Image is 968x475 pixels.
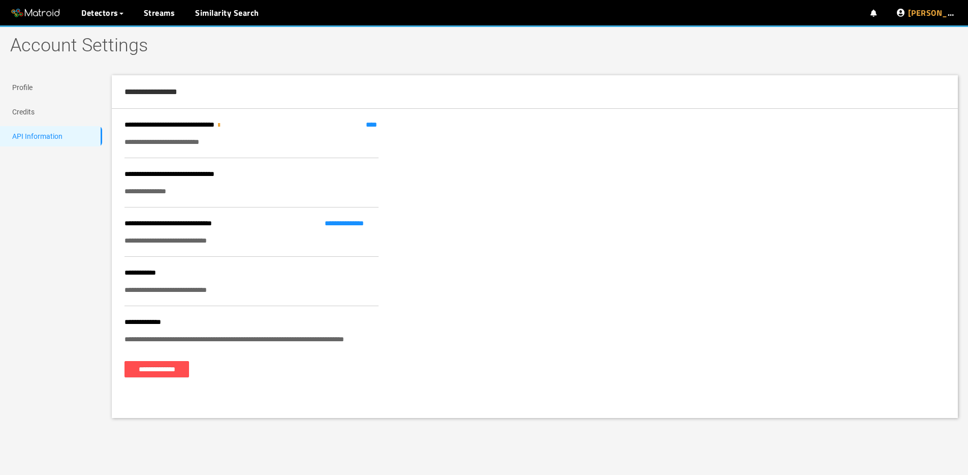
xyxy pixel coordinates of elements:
a: Credits [12,108,35,116]
a: API Information [12,132,63,140]
a: Similarity Search [195,7,259,19]
span: Detectors [81,7,118,19]
a: Profile [12,83,33,92]
a: Streams [144,7,175,19]
img: Matroid logo [10,6,61,21]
